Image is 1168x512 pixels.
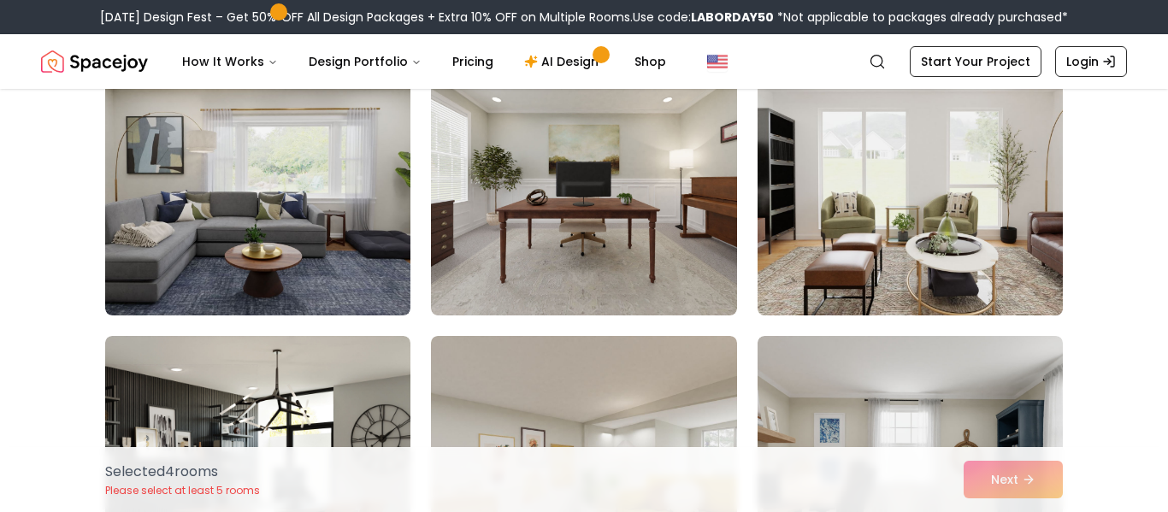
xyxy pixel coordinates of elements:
a: Login [1055,46,1127,77]
button: Design Portfolio [295,44,435,79]
button: How It Works [168,44,292,79]
a: Pricing [439,44,507,79]
a: Spacejoy [41,44,148,79]
a: AI Design [510,44,617,79]
a: Start Your Project [910,46,1041,77]
div: [DATE] Design Fest – Get 50% OFF All Design Packages + Extra 10% OFF on Multiple Rooms. [100,9,1068,26]
img: Room room-51 [750,35,1071,322]
a: Shop [621,44,680,79]
span: *Not applicable to packages already purchased* [774,9,1068,26]
nav: Main [168,44,680,79]
nav: Global [41,34,1127,89]
img: Room room-49 [105,42,410,315]
p: Please select at least 5 rooms [105,484,260,497]
span: Use code: [633,9,774,26]
img: Room room-50 [431,42,736,315]
b: LABORDAY50 [691,9,774,26]
p: Selected 4 room s [105,462,260,482]
img: Spacejoy Logo [41,44,148,79]
img: United States [707,51,728,72]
